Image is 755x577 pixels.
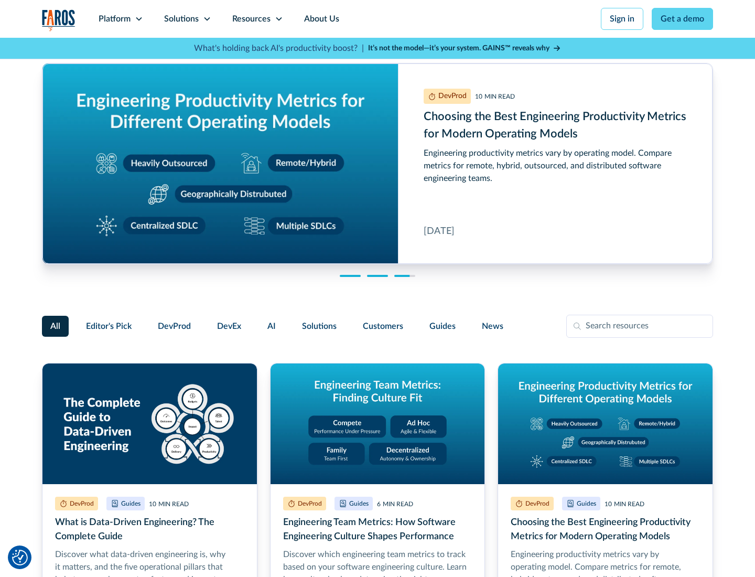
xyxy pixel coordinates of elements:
[429,320,456,333] span: Guides
[368,43,561,54] a: It’s not the model—it’s your system. GAINS™ reveals why
[12,550,28,565] img: Revisit consent button
[42,63,713,264] div: cms-link
[99,13,131,25] div: Platform
[271,364,485,484] img: Graphic titled 'Engineering Team Metrics: Finding Culture Fit' with four cultural models: Compete...
[217,320,241,333] span: DevEx
[86,320,132,333] span: Editor's Pick
[12,550,28,565] button: Cookie Settings
[498,364,713,484] img: Graphic titled 'Engineering productivity metrics for different operating models' showing five mod...
[482,320,503,333] span: News
[302,320,337,333] span: Solutions
[42,63,713,264] a: Choosing the Best Engineering Productivity Metrics for Modern Operating Models
[158,320,191,333] span: DevProd
[42,315,713,338] form: Filter Form
[42,9,75,31] img: Logo of the analytics and reporting company Faros.
[566,315,713,338] input: Search resources
[42,9,75,31] a: home
[652,8,713,30] a: Get a demo
[601,8,643,30] a: Sign in
[164,13,199,25] div: Solutions
[368,45,549,52] strong: It’s not the model—it’s your system. GAINS™ reveals why
[267,320,276,333] span: AI
[363,320,403,333] span: Customers
[232,13,271,25] div: Resources
[42,364,257,484] img: Graphic titled 'The Complete Guide to Data-Driven Engineering' showing five pillars around a cent...
[194,42,364,55] p: What's holding back AI's productivity boost? |
[50,320,60,333] span: All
